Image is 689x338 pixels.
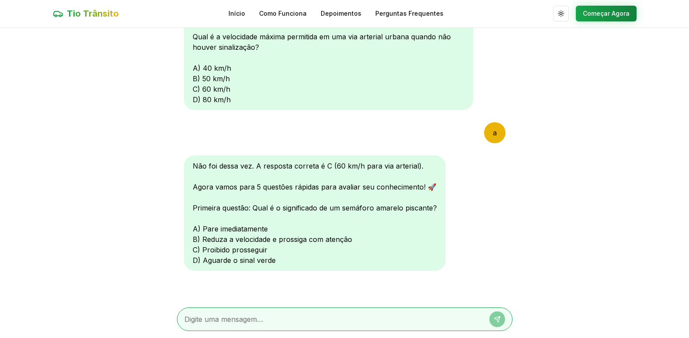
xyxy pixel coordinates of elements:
a: Início [229,9,245,18]
div: Oi! Sou o Tio Trânsito 🚗 Vamos começar com uma questão de aquecimento: Qual é a velocidade máxima... [184,5,473,110]
a: Depoimentos [321,9,361,18]
button: Começar Agora [576,6,637,21]
a: Tio Trânsito [53,7,119,20]
span: Tio Trânsito [67,7,119,20]
a: Perguntas Frequentes [375,9,443,18]
a: Como Funciona [259,9,307,18]
div: Não foi dessa vez. A resposta correta é C (60 km/h para via arterial). Agora vamos para 5 questõe... [184,155,446,271]
div: a [484,122,505,143]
